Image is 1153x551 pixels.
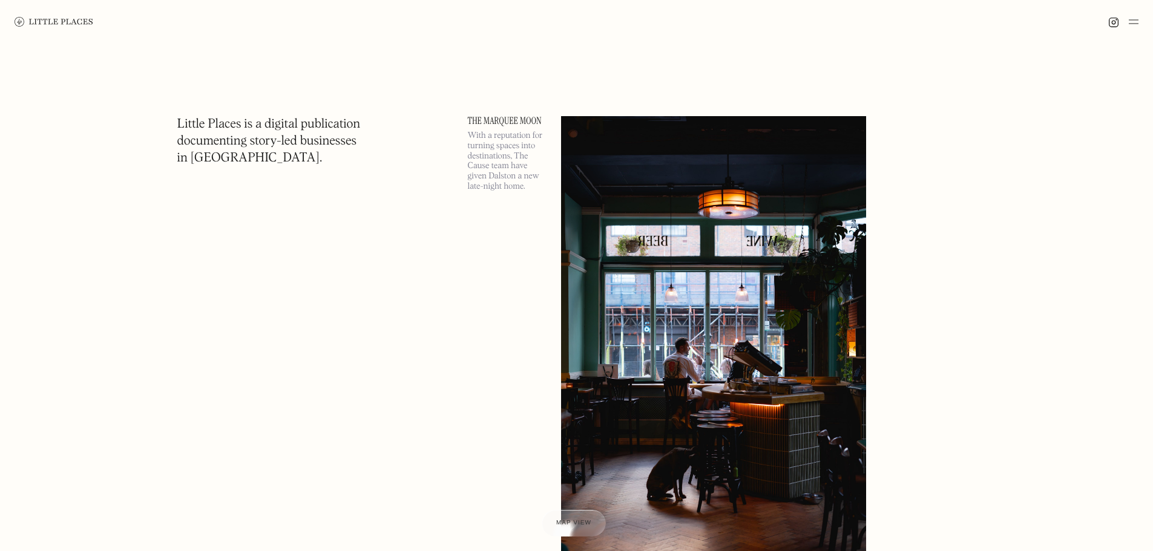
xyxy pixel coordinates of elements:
p: With a reputation for turning spaces into destinations, The Cause team have given Dalston a new l... [468,131,547,192]
span: Map view [556,520,591,526]
h1: Little Places is a digital publication documenting story-led businesses in [GEOGRAPHIC_DATA]. [177,116,361,167]
a: Map view [542,510,606,536]
a: The Marquee Moon [468,116,547,126]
